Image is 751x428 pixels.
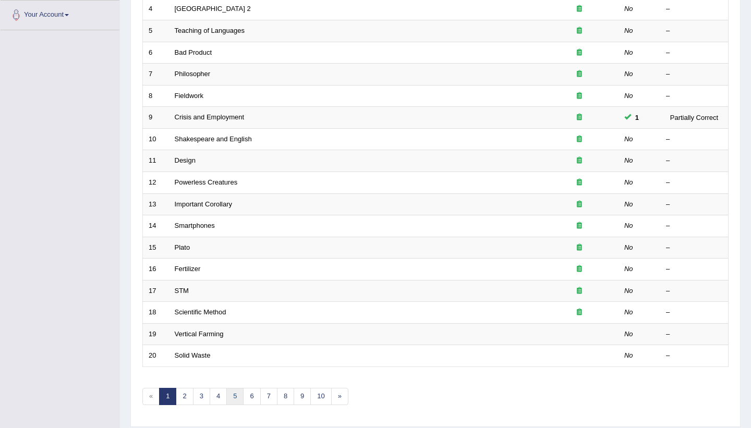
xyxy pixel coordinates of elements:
[666,286,722,296] div: –
[666,48,722,58] div: –
[175,135,252,143] a: Shakespeare and English
[143,128,169,150] td: 10
[176,388,193,405] a: 2
[143,345,169,367] td: 20
[624,5,633,13] em: No
[546,286,613,296] div: Exam occurring question
[143,215,169,237] td: 14
[624,287,633,295] em: No
[175,113,245,121] a: Crisis and Employment
[159,388,176,405] a: 1
[143,302,169,324] td: 18
[666,178,722,188] div: –
[624,92,633,100] em: No
[666,200,722,210] div: –
[624,48,633,56] em: No
[143,237,169,259] td: 15
[143,172,169,193] td: 12
[175,5,251,13] a: [GEOGRAPHIC_DATA] 2
[624,70,633,78] em: No
[546,308,613,317] div: Exam occurring question
[175,92,204,100] a: Fieldwork
[210,388,227,405] a: 4
[546,69,613,79] div: Exam occurring question
[143,150,169,172] td: 11
[666,243,722,253] div: –
[624,27,633,34] em: No
[310,388,331,405] a: 10
[666,91,722,101] div: –
[546,48,613,58] div: Exam occurring question
[143,64,169,85] td: 7
[143,323,169,345] td: 19
[175,222,215,229] a: Smartphones
[624,178,633,186] em: No
[243,388,260,405] a: 6
[143,280,169,302] td: 17
[142,388,160,405] span: «
[666,112,722,123] div: Partially Correct
[666,69,722,79] div: –
[143,193,169,215] td: 13
[175,48,212,56] a: Bad Product
[624,156,633,164] em: No
[546,221,613,231] div: Exam occurring question
[546,134,613,144] div: Exam occurring question
[666,264,722,274] div: –
[331,388,348,405] a: »
[546,4,613,14] div: Exam occurring question
[666,221,722,231] div: –
[666,134,722,144] div: –
[175,27,245,34] a: Teaching of Languages
[193,388,210,405] a: 3
[546,200,613,210] div: Exam occurring question
[175,243,190,251] a: Plato
[143,42,169,64] td: 6
[175,265,201,273] a: Fertilizer
[143,85,169,107] td: 8
[226,388,244,405] a: 5
[1,1,119,27] a: Your Account
[624,222,633,229] em: No
[546,243,613,253] div: Exam occurring question
[175,287,189,295] a: STM
[143,107,169,129] td: 9
[546,178,613,188] div: Exam occurring question
[624,135,633,143] em: No
[175,70,211,78] a: Philosopher
[294,388,311,405] a: 9
[143,259,169,280] td: 16
[624,265,633,273] em: No
[175,330,224,338] a: Vertical Farming
[143,20,169,42] td: 5
[666,156,722,166] div: –
[175,178,238,186] a: Powerless Creatures
[277,388,294,405] a: 8
[666,351,722,361] div: –
[624,308,633,316] em: No
[546,26,613,36] div: Exam occurring question
[666,329,722,339] div: –
[631,112,643,123] span: You can still take this question
[624,200,633,208] em: No
[624,351,633,359] em: No
[546,264,613,274] div: Exam occurring question
[175,200,233,208] a: Important Corollary
[546,156,613,166] div: Exam occurring question
[260,388,277,405] a: 7
[666,308,722,317] div: –
[666,4,722,14] div: –
[175,308,226,316] a: Scientific Method
[175,156,196,164] a: Design
[666,26,722,36] div: –
[546,113,613,123] div: Exam occurring question
[624,243,633,251] em: No
[175,351,211,359] a: Solid Waste
[546,91,613,101] div: Exam occurring question
[624,330,633,338] em: No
